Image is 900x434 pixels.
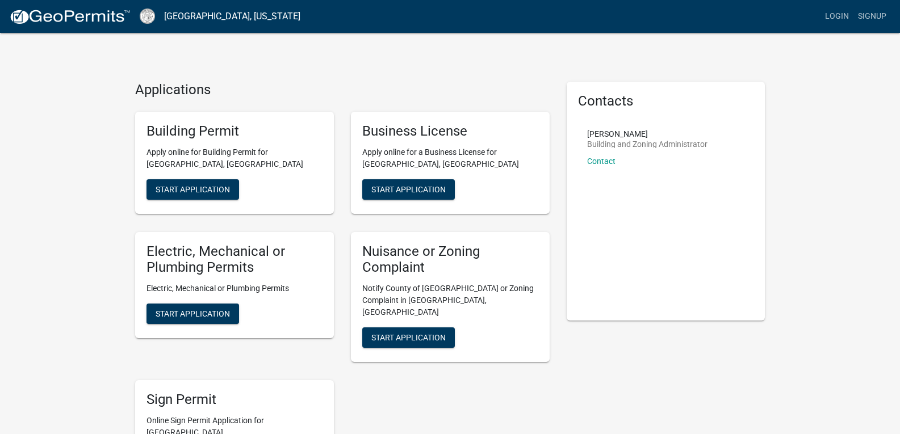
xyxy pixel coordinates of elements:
[362,146,538,170] p: Apply online for a Business License for [GEOGRAPHIC_DATA], [GEOGRAPHIC_DATA]
[587,140,708,148] p: Building and Zoning Administrator
[146,123,323,140] h5: Building Permit
[371,184,446,193] span: Start Application
[821,6,853,27] a: Login
[164,7,300,26] a: [GEOGRAPHIC_DATA], [US_STATE]
[146,146,323,170] p: Apply online for Building Permit for [GEOGRAPHIC_DATA], [GEOGRAPHIC_DATA]
[156,309,230,318] span: Start Application
[362,179,455,200] button: Start Application
[146,179,239,200] button: Start Application
[156,184,230,193] span: Start Application
[362,327,455,348] button: Start Application
[146,283,323,294] p: Electric, Mechanical or Plumbing Permits
[146,243,323,276] h5: Electric, Mechanical or Plumbing Permits
[140,9,155,24] img: Cook County, Georgia
[853,6,891,27] a: Signup
[146,391,323,408] h5: Sign Permit
[146,304,239,324] button: Start Application
[371,333,446,342] span: Start Application
[135,82,550,98] h4: Applications
[587,130,708,138] p: [PERSON_NAME]
[362,123,538,140] h5: Business License
[578,93,754,109] h5: Contacts
[587,157,616,166] a: Contact
[362,283,538,318] p: Notify County of [GEOGRAPHIC_DATA] or Zoning Complaint in [GEOGRAPHIC_DATA], [GEOGRAPHIC_DATA]
[362,243,538,276] h5: Nuisance or Zoning Complaint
